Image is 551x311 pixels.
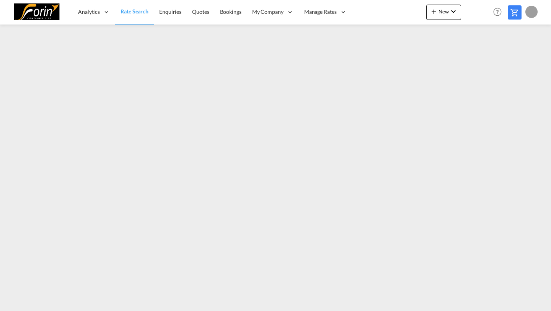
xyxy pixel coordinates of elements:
span: Manage Rates [304,8,337,16]
div: Help [491,5,508,19]
img: 8bd67a505d5b11f09bbedfe49e11c760.png [11,3,63,21]
md-icon: icon-plus 400-fg [429,7,439,16]
md-icon: icon-chevron-down [449,7,458,16]
span: Rate Search [121,8,148,15]
button: icon-plus 400-fgNewicon-chevron-down [426,5,461,20]
span: Enquiries [159,8,181,15]
span: Analytics [78,8,100,16]
span: My Company [252,8,284,16]
span: New [429,8,458,15]
span: Quotes [192,8,209,15]
span: Help [491,5,504,18]
span: Bookings [220,8,241,15]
